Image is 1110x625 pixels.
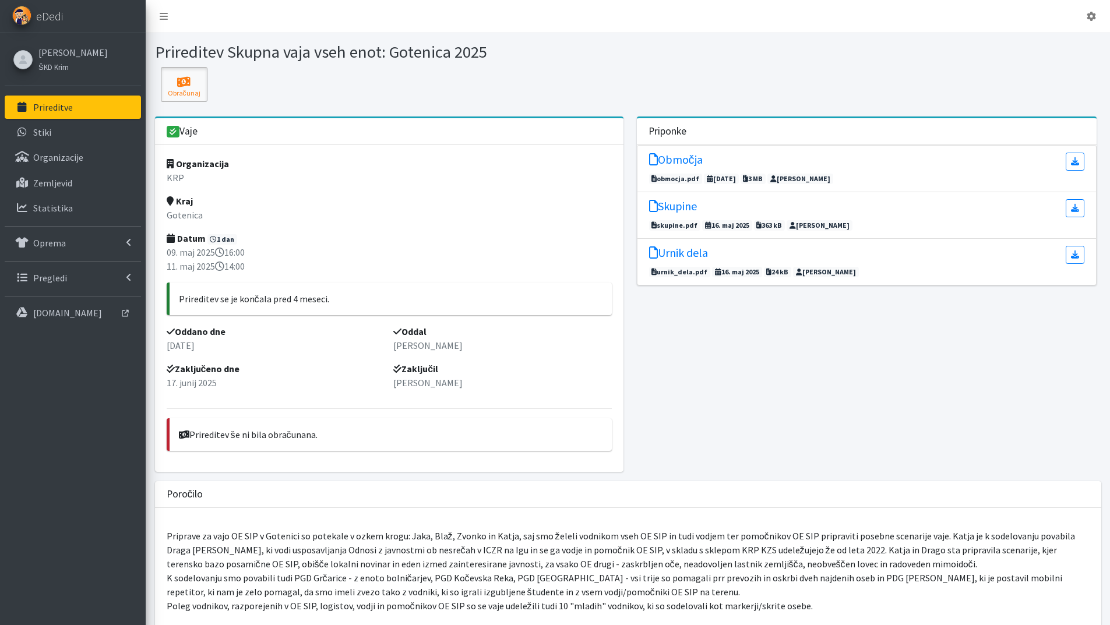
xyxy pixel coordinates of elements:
a: Organizacije [5,146,141,169]
a: Skupine [649,199,697,217]
a: Statistika [5,196,141,220]
h3: Priponke [649,125,686,137]
strong: Zaključil [393,363,438,375]
p: [PERSON_NAME] [393,376,612,390]
p: 17. junij 2025 [167,376,385,390]
p: [PERSON_NAME] [393,338,612,352]
h1: Prireditev Skupna vaja vseh enot: Gotenica 2025 [155,42,624,62]
span: 16. maj 2025 [702,220,752,231]
a: Območja [649,153,703,171]
p: Prireditev se je končala pred 4 meseci. [179,292,603,306]
a: Oprema [5,231,141,255]
span: 1 dan [207,234,238,245]
span: [PERSON_NAME] [793,267,859,277]
span: 16. maj 2025 [712,267,762,277]
a: Urnik dela [649,246,708,264]
small: ŠKD Krim [38,62,69,72]
span: 24 kB [764,267,792,277]
a: Stiki [5,121,141,144]
a: Pregledi [5,266,141,289]
p: Oprema [33,237,66,249]
strong: Kraj [167,195,193,207]
p: [DATE] [167,338,385,352]
p: Pregledi [33,272,67,284]
a: Zemljevid [5,171,141,195]
a: ŠKD Krim [38,59,108,73]
span: obmocja.pdf [649,174,703,184]
span: 3 MB [741,174,766,184]
p: Gotenica [167,208,612,222]
p: KRP [167,171,612,185]
p: Organizacije [33,151,83,163]
h5: Urnik dela [649,246,708,260]
span: 363 kB [754,220,785,231]
p: Stiki [33,126,51,138]
h3: Vaje [167,125,198,138]
p: [DOMAIN_NAME] [33,307,102,319]
p: Zemljevid [33,177,72,189]
h5: Skupine [649,199,697,213]
p: Priprave za vajo OE SIP v Gotenici so potekale v ozkem krogu: Jaka, Blaž, Zvonko in Katja, saj sm... [167,529,1090,613]
strong: Oddal [393,326,427,337]
strong: Oddano dne [167,326,225,337]
img: eDedi [12,6,31,25]
span: [PERSON_NAME] [787,220,852,231]
strong: Organizacija [167,158,229,170]
a: [PERSON_NAME] [38,45,108,59]
strong: Zaključeno dne [167,363,240,375]
strong: Datum [167,232,206,244]
span: [DATE] [704,174,739,184]
p: Prireditve [33,101,73,113]
p: Prireditev še ni bila obračunana. [179,428,603,442]
p: 09. maj 2025 16:00 11. maj 2025 14:00 [167,245,612,273]
p: Statistika [33,202,73,214]
button: Obračunaj [161,67,207,102]
h3: Poročilo [167,488,203,500]
span: eDedi [36,8,63,25]
span: urnik_dela.pdf [649,267,711,277]
h5: Območja [649,153,703,167]
span: [PERSON_NAME] [767,174,833,184]
a: [DOMAIN_NAME] [5,301,141,324]
span: skupine.pdf [649,220,701,231]
a: Prireditve [5,96,141,119]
